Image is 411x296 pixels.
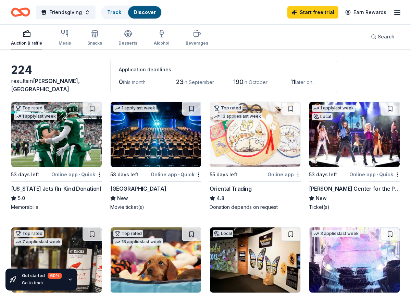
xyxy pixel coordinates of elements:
[154,40,169,46] div: Alcohol
[11,4,30,20] a: Home
[216,194,224,202] span: 4.8
[213,113,262,120] div: 13 applies last week
[79,172,80,177] span: •
[378,33,395,41] span: Search
[11,227,102,293] img: Image for Total Wine
[134,9,156,15] a: Discover
[49,8,82,16] span: Friendsgiving
[309,102,400,211] a: Image for Tilles Center for the Performing Arts1 applylast weekLocal53 days leftOnline app•Quick[...
[14,105,44,111] div: Top rated
[14,230,44,237] div: Top rated
[295,79,315,85] span: later on...
[312,113,333,120] div: Local
[110,102,201,211] a: Image for Cinépolis1 applylast week53 days leftOnline app•Quick[GEOGRAPHIC_DATA]NewMovie ticket(s)
[377,172,378,177] span: •
[309,185,400,193] div: [PERSON_NAME] Center for the Performing Arts
[309,102,400,167] img: Image for Tilles Center for the Performing Arts
[309,170,337,179] div: 53 days left
[119,27,137,49] button: Desserts
[119,66,328,74] div: Application deadlines
[290,78,295,85] span: 11
[213,230,233,237] div: Local
[365,30,400,44] button: Search
[87,27,102,49] button: Snacks
[309,227,400,293] img: Image for Tidal Wave Auto Spa
[113,105,157,112] div: 1 apply last week
[178,172,179,177] span: •
[210,227,300,293] img: Image for Milton J. Rubenstein Museum of Science & Technology
[186,27,208,49] button: Beverages
[22,273,62,279] div: Get started
[123,79,146,85] span: this month
[11,78,80,93] span: [PERSON_NAME], [GEOGRAPHIC_DATA]
[14,238,62,246] div: 7 applies last week
[111,227,201,293] img: Image for BarkBox
[11,40,42,46] div: Auction & raffle
[113,238,163,246] div: 18 applies last week
[151,170,201,179] div: Online app Quick
[119,40,137,46] div: Desserts
[51,170,102,179] div: Online app Quick
[341,6,390,19] a: Earn Rewards
[11,63,102,77] div: 224
[87,40,102,46] div: Snacks
[22,280,62,286] div: Go to track
[210,170,237,179] div: 55 days left
[233,78,244,85] span: 190
[11,102,102,211] a: Image for New York Jets (In-Kind Donation)Top rated1 applylast week53 days leftOnline app•Quick[U...
[11,102,102,167] img: Image for New York Jets (In-Kind Donation)
[11,185,101,193] div: [US_STATE] Jets (In-Kind Donation)
[111,102,201,167] img: Image for Cinépolis
[11,77,102,93] div: results
[107,9,121,15] a: Track
[210,204,301,211] div: Donation depends on request
[101,5,162,19] button: TrackDiscover
[110,204,201,211] div: Movie ticket(s)
[110,170,138,179] div: 53 days left
[309,204,400,211] div: Ticket(s)
[287,6,338,19] a: Start free trial
[11,27,42,49] button: Auction & raffle
[59,40,71,46] div: Meals
[119,78,123,85] span: 0
[110,185,166,193] div: [GEOGRAPHIC_DATA]
[210,102,300,167] img: Image for Oriental Trading
[113,230,143,237] div: Top rated
[312,105,355,112] div: 1 apply last week
[184,79,214,85] span: in September
[267,170,301,179] div: Online app
[244,79,267,85] span: in October
[36,5,96,19] button: Friendsgiving
[213,105,242,111] div: Top rated
[176,78,184,85] span: 23
[154,27,169,49] button: Alcohol
[11,78,80,93] span: in
[59,27,71,49] button: Meals
[14,113,57,120] div: 1 apply last week
[312,230,360,237] div: 3 applies last week
[186,40,208,46] div: Beverages
[210,102,301,211] a: Image for Oriental TradingTop rated13 applieslast week55 days leftOnline appOriental Trading4.8Do...
[48,273,62,279] div: 60 %
[316,194,327,202] span: New
[210,185,252,193] div: Oriental Trading
[18,194,25,202] span: 5.0
[11,204,102,211] div: Memorabilia
[349,170,400,179] div: Online app Quick
[117,194,128,202] span: New
[11,170,39,179] div: 53 days left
